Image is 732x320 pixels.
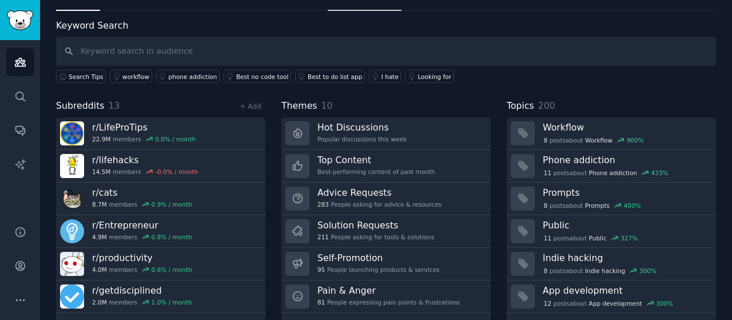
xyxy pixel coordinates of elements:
[317,233,329,241] span: 211
[56,20,128,31] label: Keyword Search
[538,100,555,111] span: 200
[507,117,716,150] a: Workflow8postsaboutWorkflow900%
[92,233,192,241] div: members
[543,233,639,243] div: post s about
[281,248,491,281] a: Self-Promotion95People launching products & services
[544,136,548,144] span: 8
[152,233,192,241] div: 0.8 % / month
[624,202,641,210] div: 400 %
[152,200,192,208] div: 0.9 % / month
[92,285,192,297] h3: r/ getdisciplined
[56,248,265,281] a: r/productivity4.0Mmembers0.6% / month
[92,168,198,176] div: members
[155,135,196,143] div: 0.0 % / month
[56,117,265,150] a: r/LifeProTips22.9Mmembers0.0% / month
[155,168,198,176] div: -0.0 % / month
[369,70,401,83] a: I hate
[544,267,548,275] span: 8
[543,121,708,133] h3: Workflow
[543,266,658,276] div: post s about
[651,169,669,177] div: 433 %
[295,70,365,83] a: Best to do list app
[585,202,610,210] span: Prompts
[544,169,551,177] span: 11
[381,73,399,81] div: I hate
[281,281,491,313] a: Pain & Anger81People expressing pain points & frustrations
[92,266,192,274] div: members
[317,298,325,306] span: 81
[308,73,362,81] div: Best to do list app
[317,252,440,264] h3: Self-Promotion
[585,267,625,275] span: Indie hacking
[627,136,644,144] div: 900 %
[92,135,196,143] div: members
[543,200,642,211] div: post s about
[639,267,657,275] div: 300 %
[317,200,329,208] span: 283
[60,285,84,309] img: getdisciplined
[317,154,435,166] h3: Top Content
[60,187,84,211] img: cats
[56,150,265,183] a: r/lifehacks14.5Mmembers-0.0% / month
[317,200,441,208] div: People asking for advice & resources
[69,73,104,81] span: Search Tips
[240,102,261,110] a: + Add
[281,215,491,248] a: Solution Requests211People asking for tools & solutions
[110,70,152,83] a: workflow
[60,121,84,145] img: LifeProTips
[92,252,192,264] h3: r/ productivity
[417,73,451,81] div: Looking for
[156,70,220,83] a: phone addiction
[620,234,638,242] div: 327 %
[92,135,110,143] span: 22.9M
[92,298,107,306] span: 2.0M
[317,168,435,176] div: Best-performing content of past month
[60,154,84,178] img: lifehacks
[92,154,198,166] h3: r/ lifehacks
[56,281,265,313] a: r/getdisciplined2.0Mmembers1.0% / month
[507,99,534,113] span: Topics
[281,183,491,215] a: Advice Requests283People asking for advice & resources
[317,219,434,231] h3: Solution Requests
[507,215,716,248] a: Public11postsaboutPublic327%
[543,154,708,166] h3: Phone addiction
[92,298,192,306] div: members
[56,37,716,66] input: Keyword search in audience
[543,135,645,145] div: post s about
[317,187,441,199] h3: Advice Requests
[92,200,107,208] span: 8.7M
[92,200,192,208] div: members
[656,299,673,307] div: 300 %
[544,234,551,242] span: 11
[507,281,716,313] a: App development12postsaboutApp development300%
[543,187,708,199] h3: Prompts
[122,73,149,81] div: workflow
[281,99,317,113] span: Themes
[544,202,548,210] span: 8
[317,298,460,306] div: People expressing pain points & frustrations
[544,299,551,307] span: 12
[543,219,708,231] h3: Public
[92,187,192,199] h3: r/ cats
[56,70,106,83] button: Search Tips
[589,234,607,242] span: Public
[152,298,192,306] div: 1.0 % / month
[589,299,642,307] span: App development
[507,150,716,183] a: Phone addiction11postsaboutPhone addiction433%
[585,136,612,144] span: Workflow
[60,219,84,243] img: Entrepreneur
[152,266,192,274] div: 0.6 % / month
[405,70,453,83] a: Looking for
[109,100,120,111] span: 13
[317,135,407,143] div: Popular discussions this week
[317,266,440,274] div: People launching products & services
[321,100,333,111] span: 10
[92,233,107,241] span: 4.9M
[507,248,716,281] a: Indie hacking8postsaboutIndie hacking300%
[543,285,708,297] h3: App development
[92,219,192,231] h3: r/ Entrepreneur
[543,168,669,178] div: post s about
[543,252,708,264] h3: Indie hacking
[317,285,460,297] h3: Pain & Anger
[281,117,491,150] a: Hot DiscussionsPopular discussions this week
